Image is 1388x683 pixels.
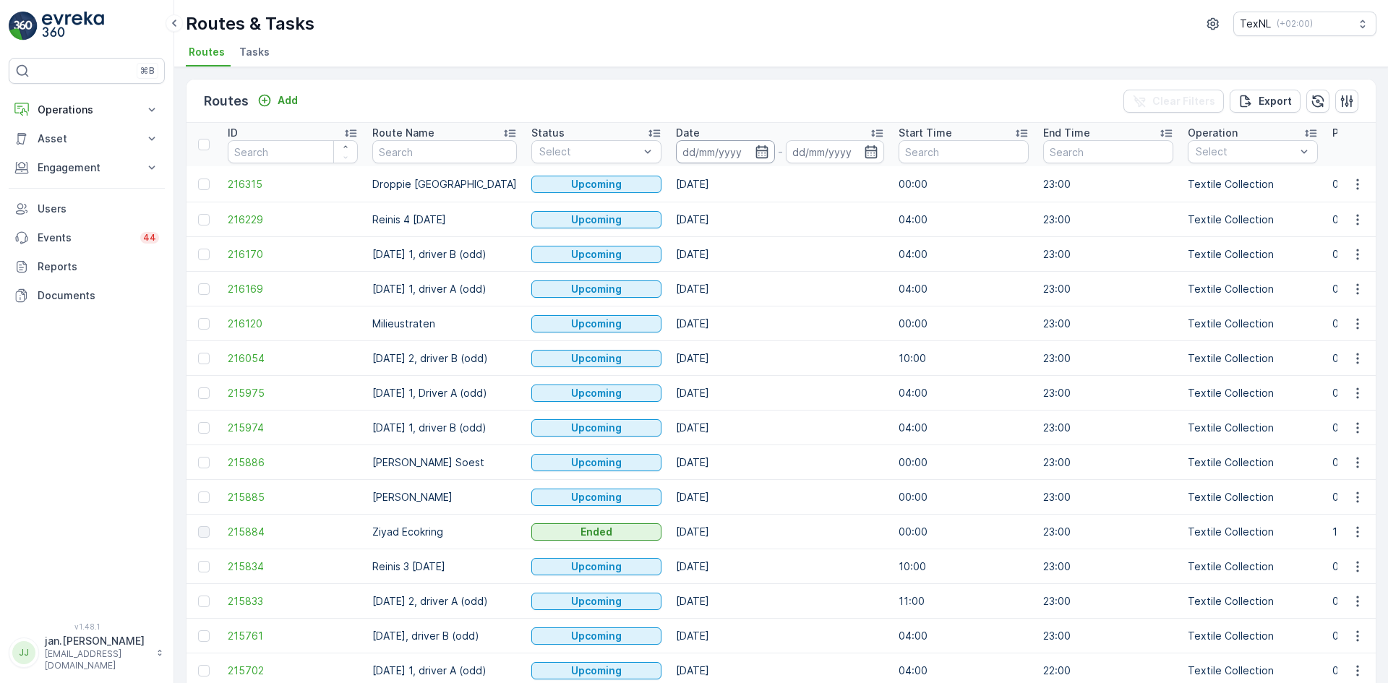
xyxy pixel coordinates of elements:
td: 23:00 [1036,619,1181,653]
p: Upcoming [571,282,622,296]
td: Textile Collection [1181,166,1325,202]
p: Upcoming [571,421,622,435]
td: [DATE] [669,619,891,653]
p: Route Name [372,126,434,140]
p: ID [228,126,238,140]
p: Upcoming [571,386,622,400]
p: Upcoming [571,490,622,504]
p: Upcoming [571,663,622,678]
a: 215884 [228,525,358,539]
button: Upcoming [531,385,661,402]
a: Reports [9,252,165,281]
td: 11:00 [891,584,1036,619]
td: [DATE] [669,445,891,480]
td: Reinis 4 [DATE] [365,202,524,237]
td: 00:00 [891,480,1036,515]
div: Toggle Row Selected [198,561,210,572]
td: Droppie [GEOGRAPHIC_DATA] [365,166,524,202]
td: 04:00 [891,376,1036,411]
td: 23:00 [1036,341,1181,376]
button: Upcoming [531,662,661,679]
td: 23:00 [1036,237,1181,272]
td: Milieustraten [365,306,524,341]
button: Upcoming [531,280,661,298]
td: Textile Collection [1181,411,1325,445]
p: Upcoming [571,594,622,609]
div: Toggle Row Selected [198,422,210,434]
span: 216120 [228,317,358,331]
p: Asset [38,132,136,146]
p: Reports [38,259,159,274]
div: Toggle Row Selected [198,214,210,225]
td: [DATE] 2, driver B (odd) [365,341,524,376]
td: 23:00 [1036,272,1181,306]
td: 04:00 [891,272,1036,306]
span: Tasks [239,45,270,59]
td: [DATE] 2, driver A (odd) [365,584,524,619]
span: 215975 [228,386,358,400]
td: 04:00 [891,237,1036,272]
a: 215886 [228,455,358,470]
a: 215834 [228,559,358,574]
button: TexNL(+02:00) [1233,12,1376,36]
p: Upcoming [571,317,622,331]
div: Toggle Row Selected [198,249,210,260]
span: 216315 [228,177,358,192]
p: Upcoming [571,455,622,470]
div: JJ [12,641,35,664]
p: ⌘B [140,65,155,77]
div: Toggle Row Selected [198,387,210,399]
div: Toggle Row Selected [198,491,210,503]
td: [DATE] [669,237,891,272]
td: Textile Collection [1181,202,1325,237]
div: Toggle Row Selected [198,596,210,607]
div: Toggle Row Selected [198,179,210,190]
p: End Time [1043,126,1090,140]
p: Add [278,93,298,108]
td: 23:00 [1036,515,1181,549]
td: 23:00 [1036,480,1181,515]
button: Upcoming [531,627,661,645]
button: JJjan.[PERSON_NAME][EMAIL_ADDRESS][DOMAIN_NAME] [9,634,165,671]
td: Textile Collection [1181,445,1325,480]
input: dd/mm/yyyy [786,140,885,163]
p: Routes [204,91,249,111]
p: Upcoming [571,629,622,643]
td: [DATE] 1, driver B (odd) [365,237,524,272]
a: 215974 [228,421,358,435]
p: Export [1259,94,1292,108]
p: Documents [38,288,159,303]
button: Upcoming [531,211,661,228]
td: 23:00 [1036,306,1181,341]
td: Textile Collection [1181,376,1325,411]
div: Toggle Row Selected [198,353,210,364]
button: Clear Filters [1123,90,1224,113]
p: jan.[PERSON_NAME] [45,634,149,648]
td: [DATE] [669,549,891,584]
a: 215885 [228,490,358,504]
p: Engagement [38,160,136,175]
p: Start Time [899,126,952,140]
td: 00:00 [891,445,1036,480]
td: Textile Collection [1181,584,1325,619]
td: [DATE] [669,272,891,306]
span: 216054 [228,351,358,366]
div: Toggle Row Selected [198,318,210,330]
td: 23:00 [1036,202,1181,237]
td: 04:00 [891,411,1036,445]
button: Asset [9,124,165,153]
p: ( +02:00 ) [1277,18,1313,30]
span: 215702 [228,663,358,678]
td: 23:00 [1036,166,1181,202]
td: Textile Collection [1181,306,1325,341]
p: 44 [143,232,156,244]
button: Add [252,92,304,109]
td: 23:00 [1036,376,1181,411]
td: [DATE] [669,411,891,445]
p: [EMAIL_ADDRESS][DOMAIN_NAME] [45,648,149,671]
a: 216170 [228,247,358,262]
input: Search [899,140,1029,163]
